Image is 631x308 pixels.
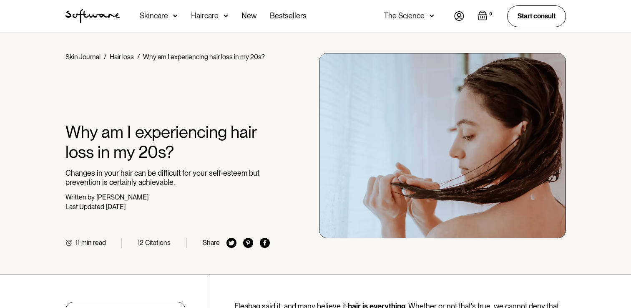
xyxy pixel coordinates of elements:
img: arrow down [173,12,178,20]
p: Changes in your hair can be difficult for your self-esteem but prevention is certainly achievable. [65,169,270,187]
img: twitter icon [226,238,236,248]
img: facebook icon [260,238,270,248]
div: / [104,53,106,61]
div: 12 [138,239,143,247]
a: Open empty cart [478,10,494,22]
div: Why am I experiencing hair loss in my 20s? [143,53,265,61]
img: Software Logo [65,9,120,23]
img: arrow down [224,12,228,20]
div: The Science [384,12,425,20]
a: Skin Journal [65,53,101,61]
img: pinterest icon [243,238,253,248]
div: Share [203,239,220,247]
img: arrow down [430,12,434,20]
div: [PERSON_NAME] [96,193,148,201]
div: Last Updated [65,203,104,211]
div: [DATE] [106,203,126,211]
a: Start consult [507,5,566,27]
a: Hair loss [110,53,134,61]
div: Skincare [140,12,168,20]
div: Haircare [191,12,219,20]
div: 0 [488,10,494,18]
h1: Why am I experiencing hair loss in my 20s? [65,122,270,162]
div: 11 [75,239,80,247]
div: Citations [145,239,171,247]
a: home [65,9,120,23]
div: / [137,53,140,61]
div: min read [81,239,106,247]
div: Written by [65,193,95,201]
